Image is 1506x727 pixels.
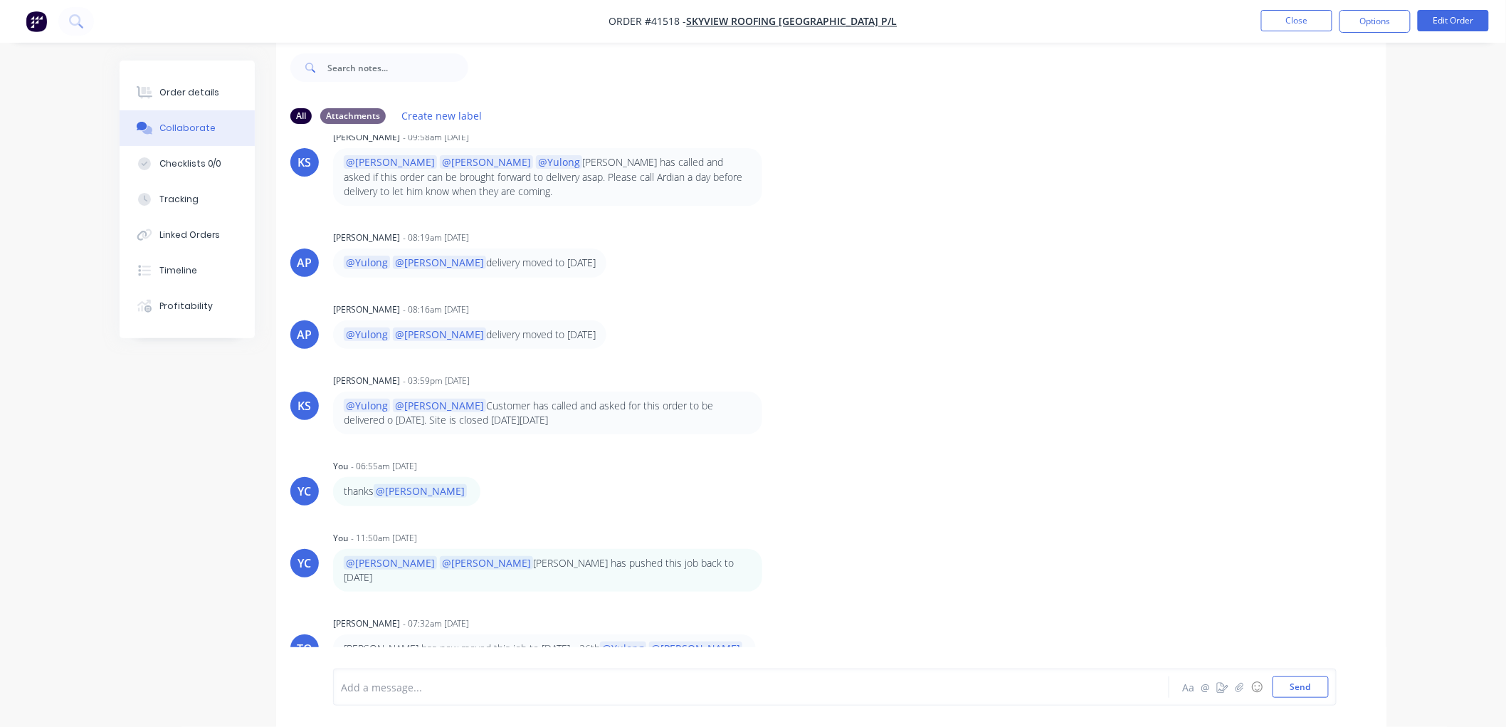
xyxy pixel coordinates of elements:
[344,328,390,341] span: @Yulong
[333,231,400,244] div: [PERSON_NAME]
[159,300,213,313] div: Profitability
[333,131,400,144] div: [PERSON_NAME]
[26,11,47,32] img: Factory
[297,326,312,343] div: AP
[120,75,255,110] button: Order details
[403,617,469,630] div: - 07:32am [DATE]
[344,556,752,585] p: [PERSON_NAME] has pushed this job back to [DATE]
[403,231,469,244] div: - 08:19am [DATE]
[320,108,386,124] div: Attachments
[159,264,197,277] div: Timeline
[344,399,752,428] p: Customer has called and asked for this order to be delivered o [DATE]. Site is closed [DATE][DATE]
[333,617,400,630] div: [PERSON_NAME]
[351,532,417,545] div: - 11:50am [DATE]
[290,108,312,124] div: All
[333,532,348,545] div: You
[609,15,687,28] span: Order #41518 -
[120,288,255,324] button: Profitability
[298,397,312,414] div: KS
[297,254,312,271] div: AP
[120,146,255,182] button: Checklists 0/0
[403,131,469,144] div: - 09:58am [DATE]
[536,155,582,169] span: @Yulong
[344,556,437,570] span: @[PERSON_NAME]
[159,157,222,170] div: Checklists 0/0
[393,328,486,341] span: @[PERSON_NAME]
[120,182,255,217] button: Tracking
[1197,679,1214,696] button: @
[344,256,596,270] p: delivery moved to [DATE]
[600,642,646,655] span: @Yulong
[159,122,216,135] div: Collaborate
[374,484,467,498] span: @[PERSON_NAME]
[351,460,417,473] div: - 06:55am [DATE]
[1418,10,1489,31] button: Edit Order
[1261,10,1332,31] button: Close
[344,484,470,498] p: thanks
[403,303,469,316] div: - 08:16am [DATE]
[344,155,752,199] p: [PERSON_NAME] has called and asked if this order can be brought forward to delivery asap. Please ...
[298,555,312,572] div: YC
[298,154,312,171] div: KS
[159,193,199,206] div: Tracking
[394,106,490,125] button: Create new label
[1180,679,1197,696] button: Aa
[344,399,390,412] span: @Yulong
[333,303,400,316] div: [PERSON_NAME]
[403,375,470,387] div: - 03:59pm [DATE]
[393,399,486,412] span: @[PERSON_NAME]
[1248,679,1265,696] button: ☺
[344,328,596,342] p: delivery moved to [DATE]
[1339,10,1411,33] button: Options
[687,15,897,28] a: SKYVIEW ROOFING [GEOGRAPHIC_DATA] P/L
[120,110,255,146] button: Collaborate
[344,155,437,169] span: @[PERSON_NAME]
[327,53,468,82] input: Search notes...
[440,155,533,169] span: @[PERSON_NAME]
[333,375,400,387] div: [PERSON_NAME]
[440,556,533,570] span: @[PERSON_NAME]
[297,640,312,657] div: TO
[344,256,390,269] span: @Yulong
[120,217,255,253] button: Linked Orders
[393,256,486,269] span: @[PERSON_NAME]
[159,229,221,241] div: Linked Orders
[333,460,348,473] div: You
[298,483,312,500] div: YC
[159,86,220,99] div: Order details
[120,253,255,288] button: Timeline
[344,642,745,656] p: [PERSON_NAME] has now moved this job to [DATE] - 26th
[649,642,742,655] span: @[PERSON_NAME]
[1273,676,1329,698] button: Send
